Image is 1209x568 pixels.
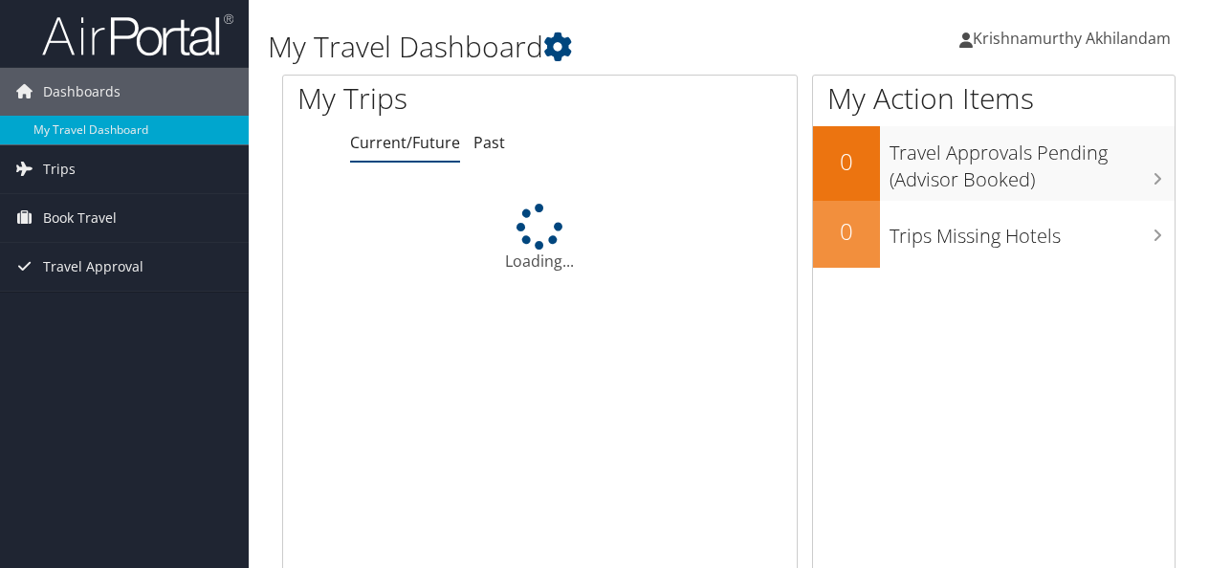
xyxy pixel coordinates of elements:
a: 0Trips Missing Hotels [813,201,1175,268]
div: Loading... [283,204,797,273]
h2: 0 [813,215,880,248]
span: Dashboards [43,68,121,116]
a: Krishnamurthy Akhilandam [959,10,1190,67]
span: Trips [43,145,76,193]
a: Past [473,132,505,153]
h2: 0 [813,145,880,178]
span: Krishnamurthy Akhilandam [973,28,1171,49]
h3: Trips Missing Hotels [890,213,1175,250]
h1: My Trips [297,78,568,119]
h1: My Travel Dashboard [268,27,883,67]
h1: My Action Items [813,78,1175,119]
span: Travel Approval [43,243,143,291]
span: Book Travel [43,194,117,242]
a: Current/Future [350,132,460,153]
img: airportal-logo.png [42,12,233,57]
h3: Travel Approvals Pending (Advisor Booked) [890,130,1175,193]
a: 0Travel Approvals Pending (Advisor Booked) [813,126,1175,200]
